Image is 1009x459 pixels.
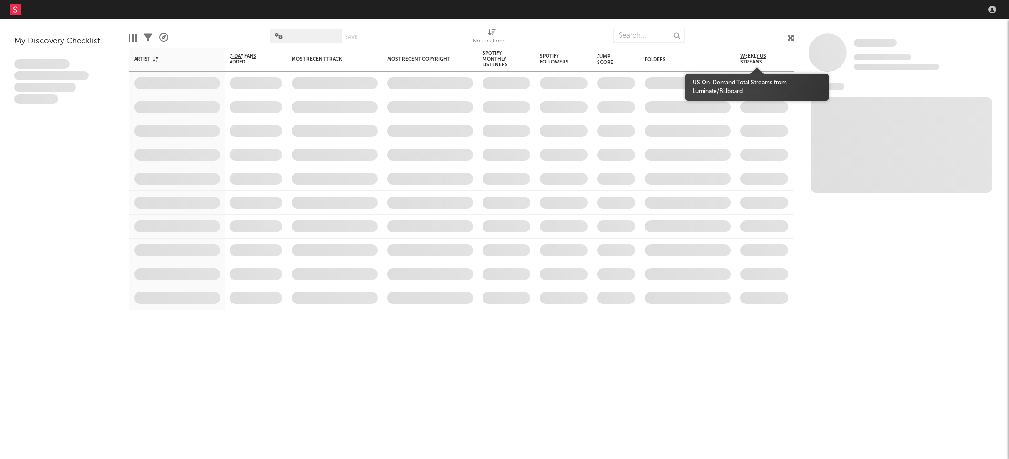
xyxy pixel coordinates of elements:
span: Lorem ipsum dolor [14,59,70,69]
div: A&R Pipeline [159,24,168,52]
div: Jump Score [597,54,621,65]
div: Edit Columns [129,24,137,52]
div: Spotify Followers [540,53,573,65]
span: 0 fans last week [854,64,939,70]
span: Aliquam viverra [14,94,58,104]
button: Save [345,34,357,40]
div: Most Recent Copyright [387,56,459,62]
div: Most Recent Track [292,56,363,62]
div: Notifications (Artist) [473,36,511,47]
span: Weekly US Streams [740,53,774,65]
div: Artist [134,56,206,62]
span: 7-Day Fans Added [230,53,268,65]
span: Some Artist [854,39,897,47]
div: My Discovery Checklist [14,36,115,47]
div: Filters [144,24,152,52]
div: Folders [645,57,716,63]
span: Praesent ac interdum [14,83,76,92]
span: Integer aliquet in purus et [14,71,89,81]
div: Notifications (Artist) [473,24,511,52]
span: Tracking Since: [DATE] [854,54,911,60]
a: Some Artist [854,38,897,48]
input: Search... [613,29,685,43]
div: Spotify Monthly Listeners [483,51,516,68]
span: News Feed [809,83,844,90]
